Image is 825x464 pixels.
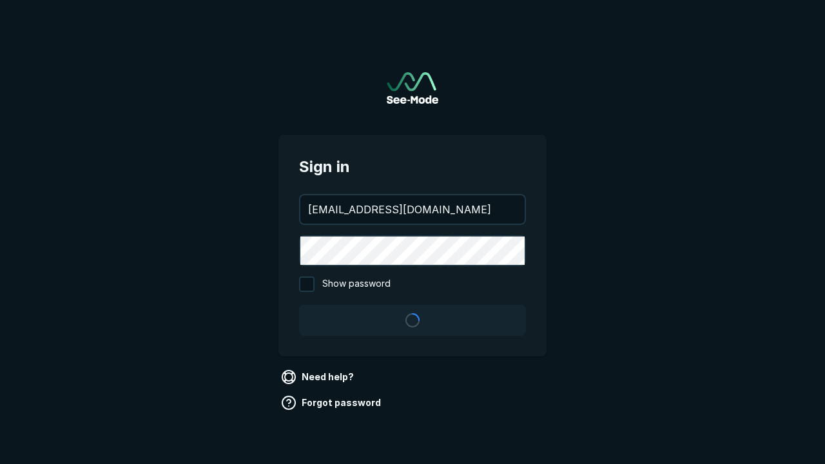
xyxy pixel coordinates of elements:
a: Go to sign in [387,72,438,104]
a: Need help? [278,367,359,387]
input: your@email.com [300,195,525,224]
span: Sign in [299,155,526,179]
a: Forgot password [278,392,386,413]
span: Show password [322,276,391,292]
img: See-Mode Logo [387,72,438,104]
